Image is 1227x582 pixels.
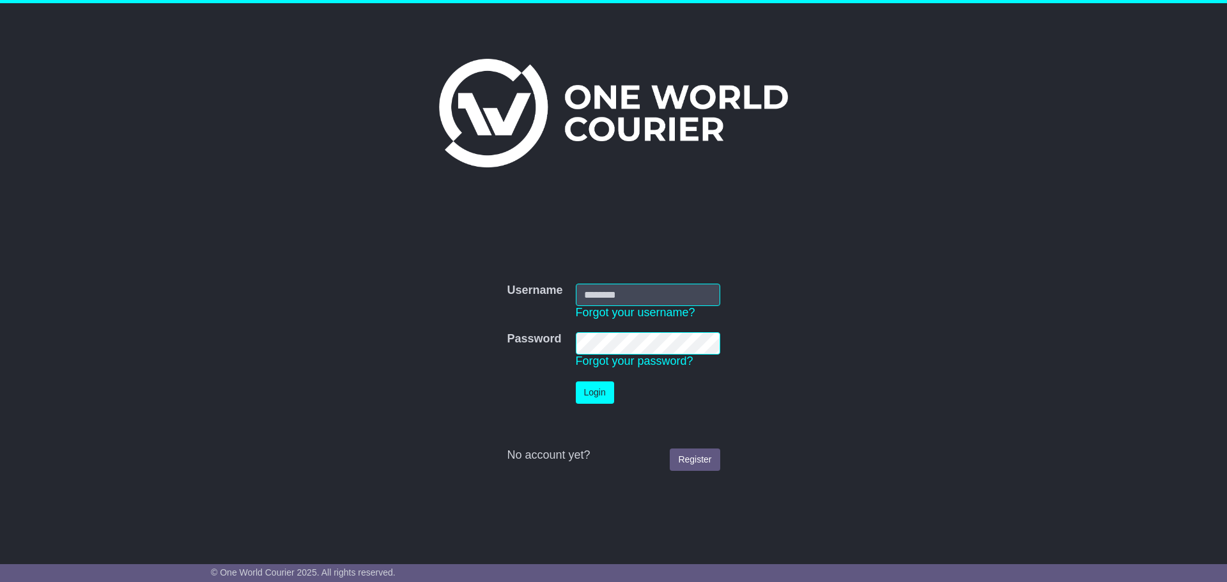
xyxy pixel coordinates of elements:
a: Register [670,448,720,471]
div: No account yet? [507,448,720,463]
span: © One World Courier 2025. All rights reserved. [211,567,396,578]
a: Forgot your username? [576,306,695,319]
button: Login [576,381,614,404]
img: One World [439,59,788,167]
a: Forgot your password? [576,355,693,367]
label: Username [507,284,562,298]
label: Password [507,332,561,346]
